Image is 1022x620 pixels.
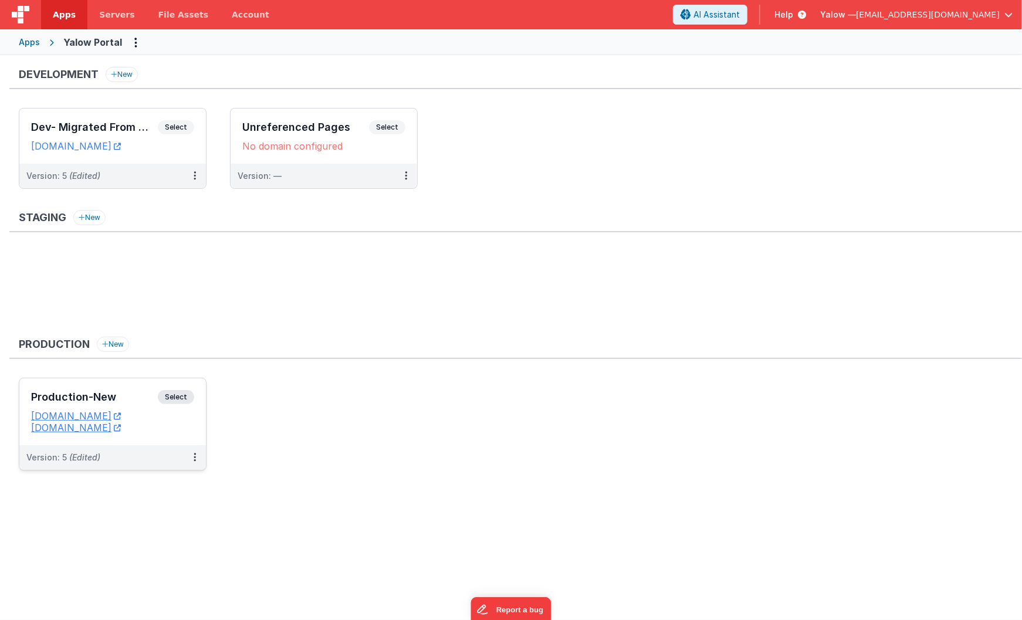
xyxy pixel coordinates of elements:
h3: Unreferenced Pages [242,121,369,133]
div: Version: 5 [26,170,100,182]
button: New [106,67,138,82]
div: No domain configured [242,140,405,152]
span: Help [774,9,793,21]
div: Version: — [238,170,282,182]
span: (Edited) [69,452,100,462]
span: Yalow — [820,9,856,21]
div: Version: 5 [26,452,100,463]
h3: Production-New [31,391,158,403]
h3: Staging [19,212,66,223]
a: [DOMAIN_NAME] [31,422,121,433]
a: [DOMAIN_NAME] [31,140,121,152]
h3: Production [19,338,90,350]
button: AI Assistant [673,5,747,25]
span: Select [158,120,194,134]
button: New [97,337,129,352]
h3: Development [19,69,99,80]
span: (Edited) [69,171,100,181]
div: Yalow Portal [63,35,122,49]
span: Select [369,120,405,134]
span: Select [158,390,194,404]
span: File Assets [158,9,209,21]
div: Apps [19,36,40,48]
span: [EMAIL_ADDRESS][DOMAIN_NAME] [856,9,1000,21]
span: Apps [53,9,76,21]
button: Options [127,33,145,52]
span: Servers [99,9,134,21]
span: AI Assistant [693,9,740,21]
a: [DOMAIN_NAME] [31,410,121,422]
button: Yalow — [EMAIL_ADDRESS][DOMAIN_NAME] [820,9,1013,21]
h3: Dev- Migrated From "Yalow Portal" [31,121,158,133]
button: New [73,210,106,225]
